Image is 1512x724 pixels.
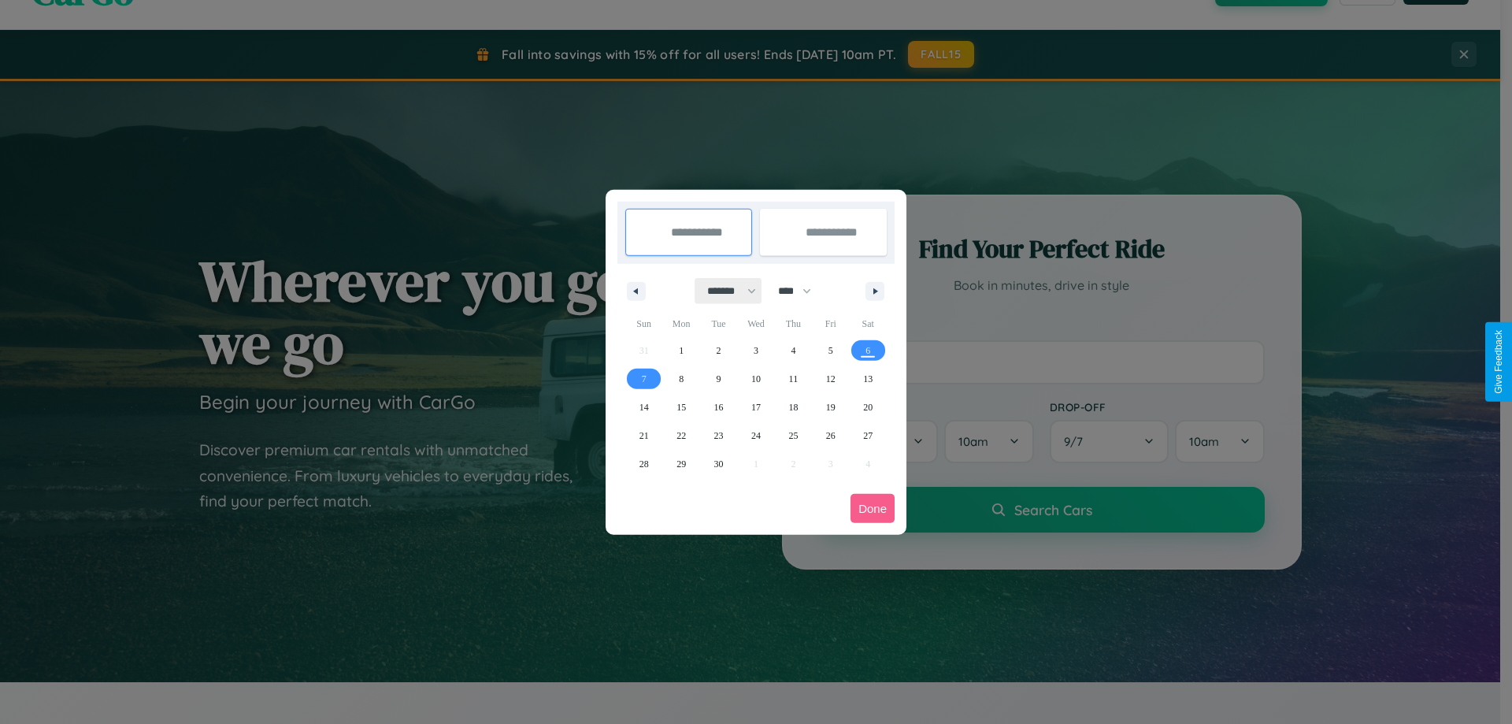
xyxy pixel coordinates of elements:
span: 17 [751,393,761,421]
span: 4 [791,336,795,365]
span: Sat [850,311,887,336]
span: 13 [863,365,873,393]
span: 26 [826,421,836,450]
button: 6 [850,336,887,365]
span: Tue [700,311,737,336]
button: 14 [625,393,662,421]
span: 18 [788,393,798,421]
button: 16 [700,393,737,421]
button: 7 [625,365,662,393]
span: 8 [679,365,684,393]
button: Done [850,494,895,523]
span: 15 [676,393,686,421]
button: 23 [700,421,737,450]
span: 11 [789,365,799,393]
span: 27 [863,421,873,450]
button: 17 [737,393,774,421]
span: 1 [679,336,684,365]
button: 13 [850,365,887,393]
button: 20 [850,393,887,421]
button: 26 [812,421,849,450]
button: 12 [812,365,849,393]
button: 2 [700,336,737,365]
button: 25 [775,421,812,450]
span: 12 [826,365,836,393]
button: 19 [812,393,849,421]
div: Give Feedback [1493,330,1504,394]
span: Sun [625,311,662,336]
span: 14 [639,393,649,421]
button: 1 [662,336,699,365]
span: 6 [865,336,870,365]
button: 10 [737,365,774,393]
span: Mon [662,311,699,336]
span: 20 [863,393,873,421]
span: 3 [754,336,758,365]
button: 22 [662,421,699,450]
button: 28 [625,450,662,478]
span: Fri [812,311,849,336]
span: 5 [828,336,833,365]
span: 24 [751,421,761,450]
button: 9 [700,365,737,393]
span: 22 [676,421,686,450]
span: 23 [714,421,724,450]
span: 16 [714,393,724,421]
button: 24 [737,421,774,450]
span: 25 [788,421,798,450]
span: Wed [737,311,774,336]
button: 30 [700,450,737,478]
span: 9 [717,365,721,393]
button: 3 [737,336,774,365]
span: 30 [714,450,724,478]
button: 27 [850,421,887,450]
button: 18 [775,393,812,421]
span: 7 [642,365,647,393]
span: 19 [826,393,836,421]
span: 29 [676,450,686,478]
span: 2 [717,336,721,365]
span: 21 [639,421,649,450]
button: 11 [775,365,812,393]
button: 29 [662,450,699,478]
span: Thu [775,311,812,336]
span: 28 [639,450,649,478]
span: 10 [751,365,761,393]
button: 15 [662,393,699,421]
button: 8 [662,365,699,393]
button: 5 [812,336,849,365]
button: 4 [775,336,812,365]
button: 21 [625,421,662,450]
